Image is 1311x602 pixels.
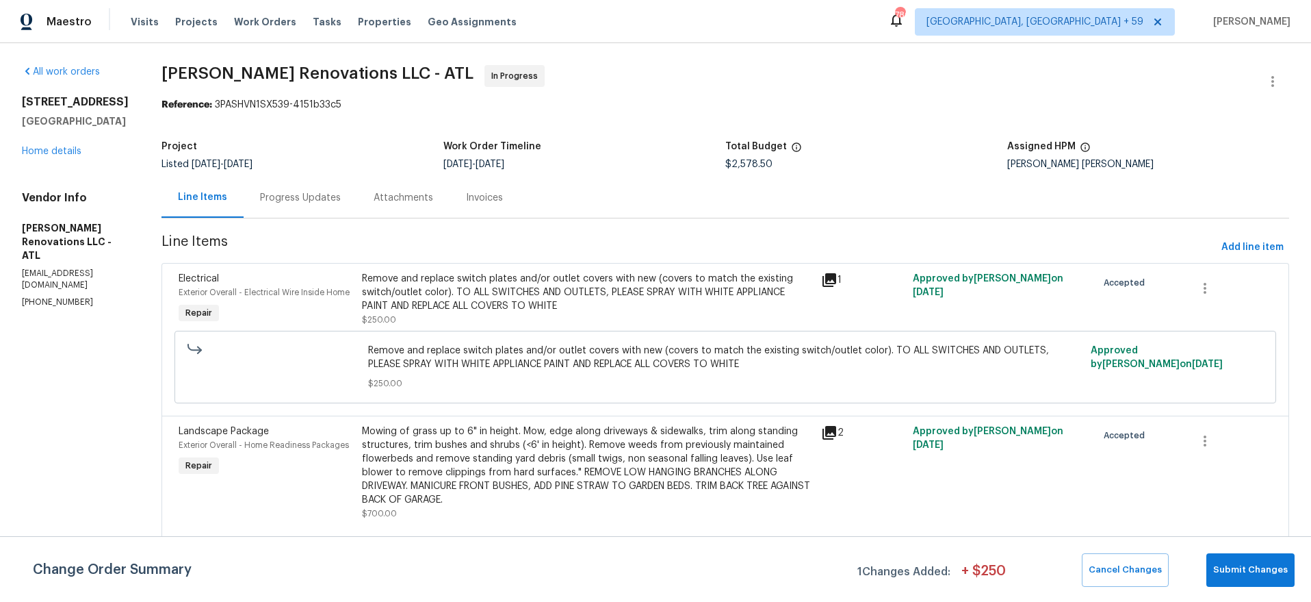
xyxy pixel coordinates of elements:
span: 1 Changes Added: [857,559,950,587]
h5: [PERSON_NAME] Renovations LLC - ATL [22,221,129,262]
b: Reference: [161,100,212,110]
span: Landscape Package [179,427,269,436]
span: [DATE] [913,440,944,450]
span: Repair [180,306,218,320]
span: $700.00 [362,510,397,518]
span: Accepted [1104,276,1150,290]
span: [DATE] [476,160,504,169]
span: [DATE] [224,160,252,169]
span: + $ 250 [961,564,1006,587]
p: [EMAIL_ADDRESS][DOMAIN_NAME] [22,268,129,291]
h5: Total Budget [725,142,787,151]
span: Repair [180,459,218,473]
span: Electrical [179,274,219,284]
span: [DATE] [913,288,944,297]
h2: [STREET_ADDRESS] [22,95,129,109]
button: Add line item [1216,235,1289,260]
h4: Vendor Info [22,191,129,205]
span: $2,578.50 [725,160,773,169]
div: Progress Updates [260,191,341,205]
span: Visits [131,15,159,29]
h5: [GEOGRAPHIC_DATA] [22,114,129,128]
span: Listed [161,160,252,169]
span: Exterior Overall - Home Readiness Packages [179,441,349,449]
span: [PERSON_NAME] Renovations LLC - ATL [161,65,473,81]
div: 1 [821,272,905,288]
a: Home details [22,147,81,156]
span: Add line item [1221,239,1284,256]
span: The total cost of line items that have been proposed by Opendoor. This sum includes line items th... [791,142,802,160]
span: Geo Assignments [428,15,517,29]
span: Accepted [1104,429,1150,442]
h5: Project [161,142,197,151]
span: Remove and replace switch plates and/or outlet covers with new (covers to match the existing swit... [368,344,1082,371]
div: Attachments [374,191,433,205]
button: Submit Changes [1206,553,1295,587]
h5: Work Order Timeline [443,142,541,151]
span: - [192,160,252,169]
div: [PERSON_NAME] [PERSON_NAME] [1007,160,1289,169]
span: Tasks [313,17,341,27]
span: Projects [175,15,218,29]
button: Cancel Changes [1082,553,1169,587]
span: The hpm assigned to this work order. [1080,142,1091,160]
span: [DATE] [192,160,220,169]
span: - [443,160,504,169]
span: $250.00 [362,316,396,324]
span: [DATE] [1192,360,1223,369]
span: [DATE] [443,160,472,169]
span: Approved by [PERSON_NAME] on [913,274,1063,297]
p: [PHONE_NUMBER] [22,297,129,308]
span: [GEOGRAPHIC_DATA], [GEOGRAPHIC_DATA] + 59 [926,15,1143,29]
span: Cancel Changes [1089,562,1162,578]
span: Approved by [PERSON_NAME] on [913,427,1063,450]
span: Submit Changes [1213,562,1288,578]
span: Change Order Summary [33,553,192,587]
div: 2 [821,425,905,441]
div: 3PASHVN1SX539-4151b33c5 [161,98,1289,112]
span: In Progress [491,69,543,83]
div: 786 [895,8,905,22]
div: Invoices [466,191,503,205]
span: Work Orders [234,15,296,29]
div: Remove and replace switch plates and/or outlet covers with new (covers to match the existing swit... [362,272,813,313]
span: Exterior Overall - Electrical Wire Inside Home [179,288,350,297]
span: [PERSON_NAME] [1208,15,1290,29]
span: Properties [358,15,411,29]
span: Maestro [47,15,92,29]
span: Line Items [161,235,1216,260]
div: Mowing of grass up to 6" in height. Mow, edge along driveways & sidewalks, trim along standing st... [362,425,813,507]
a: All work orders [22,67,100,77]
h5: Assigned HPM [1007,142,1076,151]
div: Line Items [178,190,227,204]
span: Approved by [PERSON_NAME] on [1091,346,1223,369]
span: $250.00 [368,377,1082,390]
